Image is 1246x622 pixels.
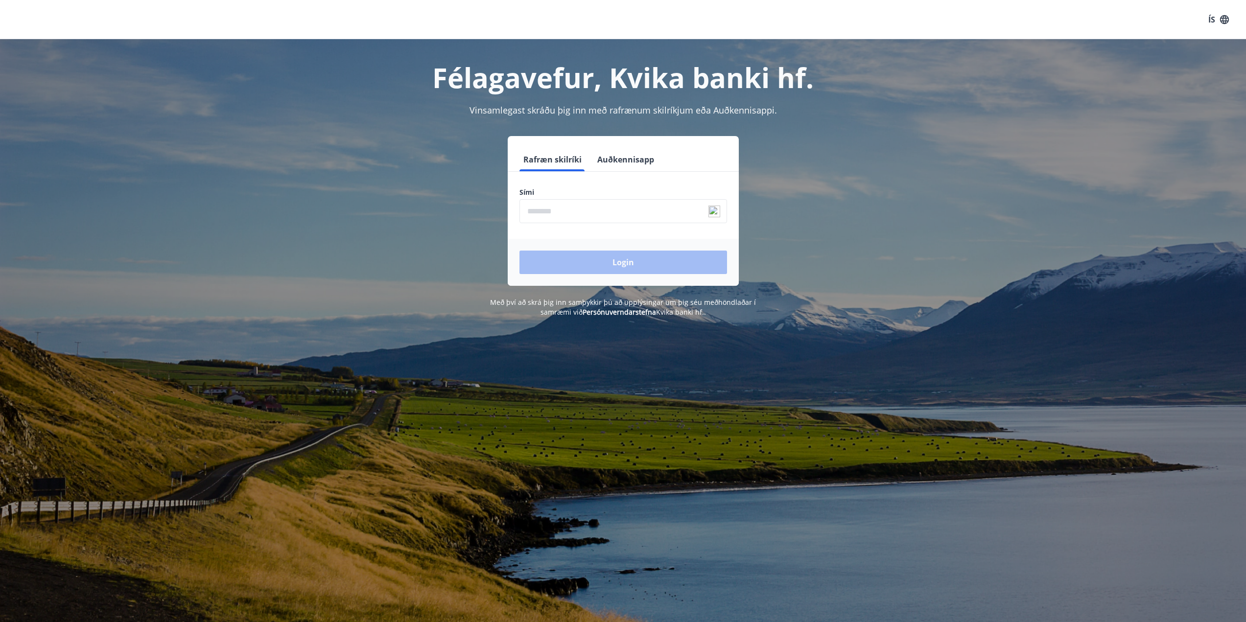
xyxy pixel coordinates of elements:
label: Sími [519,187,727,197]
span: Vinsamlegast skráðu þig inn með rafrænum skilríkjum eða Auðkennisappi. [470,104,777,116]
span: Með því að skrá þig inn samþykkir þú að upplýsingar um þig séu meðhöndlaðar í samræmi við Kvika b... [490,298,756,317]
h1: Félagavefur, Kvika banki hf. [282,59,964,96]
img: npw-badge-icon-locked.svg [708,206,720,217]
button: Rafræn skilríki [519,148,586,171]
a: Persónuverndarstefna [583,307,656,317]
button: Auðkennisapp [593,148,658,171]
button: ÍS [1203,11,1234,28]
